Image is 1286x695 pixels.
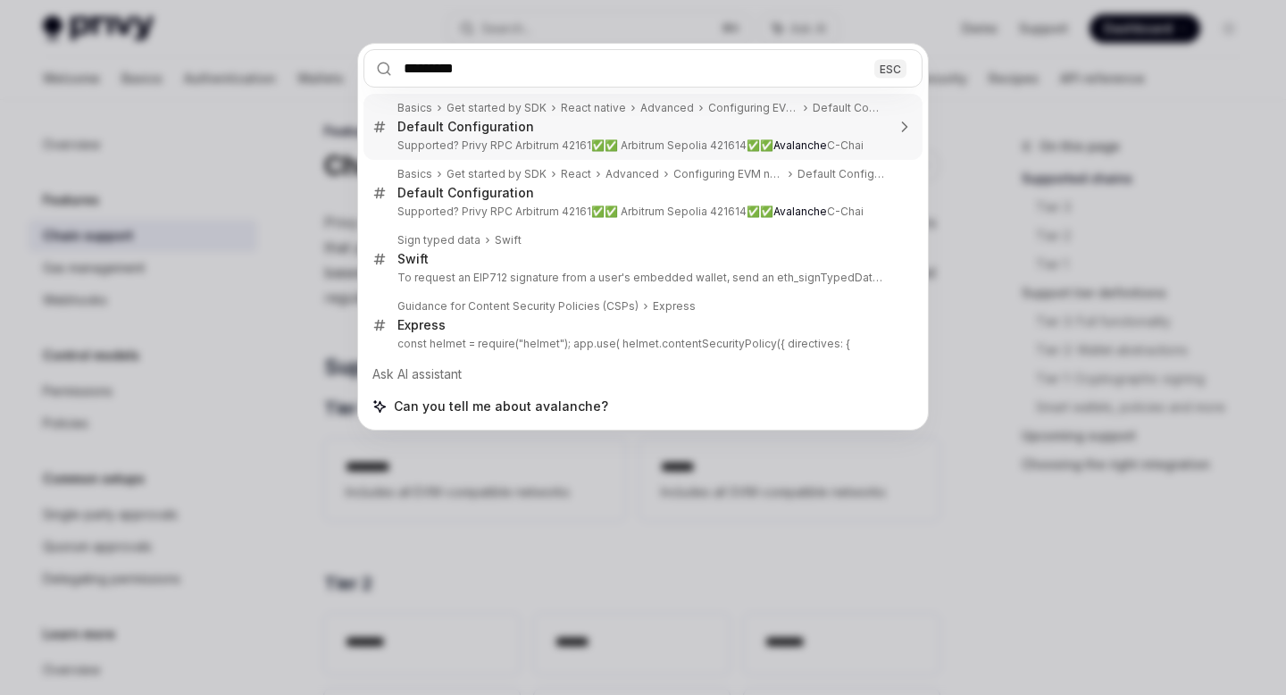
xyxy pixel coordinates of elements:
div: Sign typed data [397,233,480,247]
div: Get started by SDK [447,167,547,181]
p: Supported? Privy RPC Arbitrum 42161✅✅ Arbitrum Sepolia 421614✅✅ C-Chai [397,138,885,153]
div: Configuring EVM networks [708,101,798,115]
div: Default Configuration [813,101,885,115]
p: const helmet = require("helmet"); app.use( helmet.contentSecurityPolicy({ directives: { [397,337,885,351]
div: Default Configuration [397,185,534,201]
div: Basics [397,167,432,181]
div: Ask AI assistant [363,358,923,390]
div: ESC [874,59,906,78]
b: Avalanche [773,205,827,218]
div: Default Configuration [397,119,534,135]
div: Advanced [605,167,659,181]
b: Avalanche [773,138,827,152]
div: Swift [495,233,522,247]
div: React [561,167,591,181]
div: React native [561,101,626,115]
p: Supported? Privy RPC Arbitrum 42161✅✅ Arbitrum Sepolia 421614✅✅ C-Chai [397,205,885,219]
p: To request an EIP712 signature from a user's embedded wallet, send an eth_signTypedData_v4 JSON- [397,271,885,285]
div: Express [397,317,446,333]
div: Express [653,299,696,314]
div: Swift [397,251,429,267]
div: Guidance for Content Security Policies (CSPs) [397,299,639,314]
div: Basics [397,101,432,115]
div: Configuring EVM networks [673,167,783,181]
span: Can you tell me about avalanche? [394,398,608,415]
div: Advanced [640,101,694,115]
div: Default Configuration [797,167,885,181]
div: Get started by SDK [447,101,547,115]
